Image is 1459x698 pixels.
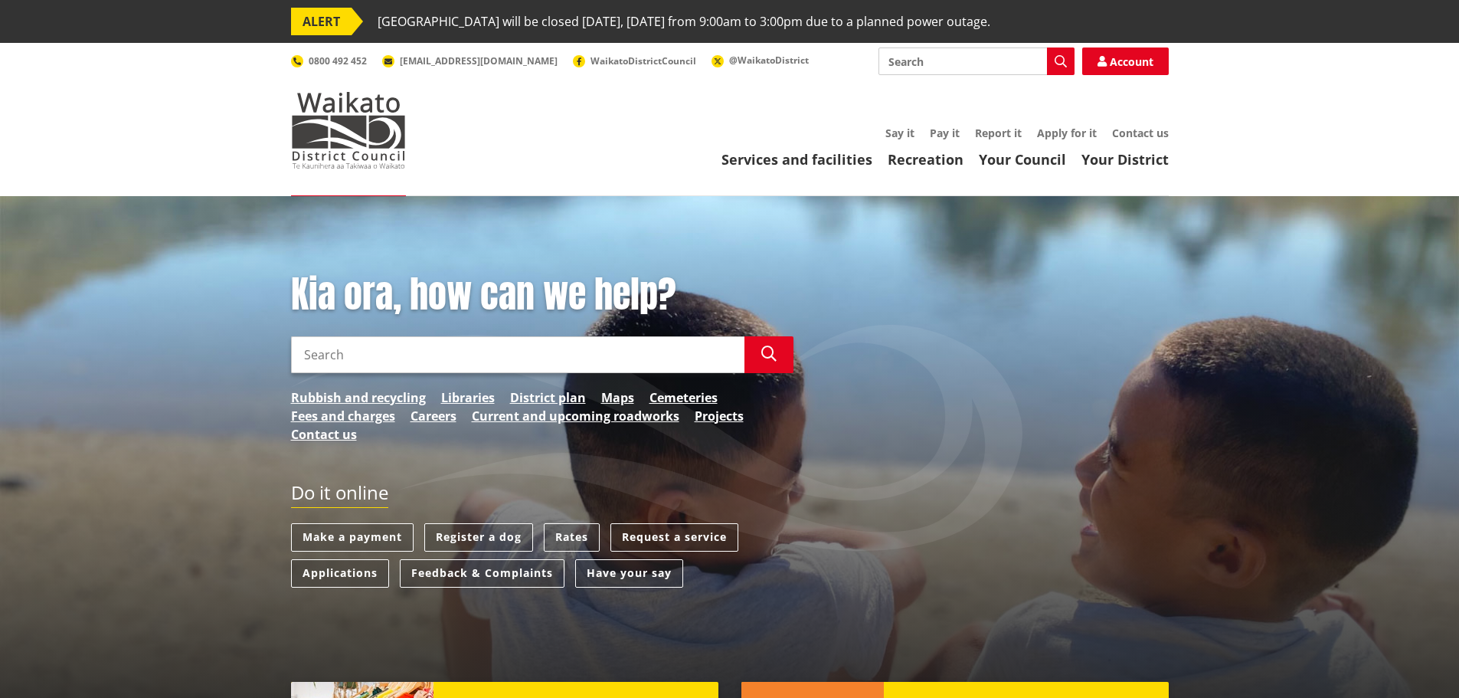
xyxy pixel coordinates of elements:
a: Pay it [930,126,960,140]
a: Rubbish and recycling [291,388,426,407]
input: Search input [878,48,1075,75]
span: [EMAIL_ADDRESS][DOMAIN_NAME] [400,54,558,67]
a: Maps [601,388,634,407]
a: Feedback & Complaints [400,559,564,588]
a: Careers [411,407,456,425]
a: [EMAIL_ADDRESS][DOMAIN_NAME] [382,54,558,67]
a: Contact us [291,425,357,444]
span: 0800 492 452 [309,54,367,67]
a: Services and facilities [721,150,872,169]
a: WaikatoDistrictCouncil [573,54,696,67]
h2: Do it online [291,482,388,509]
a: Register a dog [424,523,533,552]
h1: Kia ora, how can we help? [291,273,793,317]
a: Applications [291,559,389,588]
img: Waikato District Council - Te Kaunihera aa Takiwaa o Waikato [291,92,406,169]
span: ALERT [291,8,352,35]
span: [GEOGRAPHIC_DATA] will be closed [DATE], [DATE] from 9:00am to 3:00pm due to a planned power outage. [378,8,990,35]
a: Account [1082,48,1169,75]
input: Search input [291,336,744,373]
a: Fees and charges [291,407,395,425]
a: Rates [544,523,600,552]
a: Have your say [575,559,683,588]
a: Your District [1081,150,1169,169]
a: Report it [975,126,1022,140]
a: Recreation [888,150,963,169]
a: Current and upcoming roadworks [472,407,679,425]
a: @WaikatoDistrict [712,54,809,67]
a: Say it [885,126,914,140]
span: WaikatoDistrictCouncil [590,54,696,67]
a: 0800 492 452 [291,54,367,67]
a: District plan [510,388,586,407]
a: Request a service [610,523,738,552]
a: Projects [695,407,744,425]
a: Make a payment [291,523,414,552]
span: @WaikatoDistrict [729,54,809,67]
a: Contact us [1112,126,1169,140]
a: Libraries [441,388,495,407]
a: Apply for it [1037,126,1097,140]
a: Cemeteries [649,388,718,407]
a: Your Council [979,150,1066,169]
